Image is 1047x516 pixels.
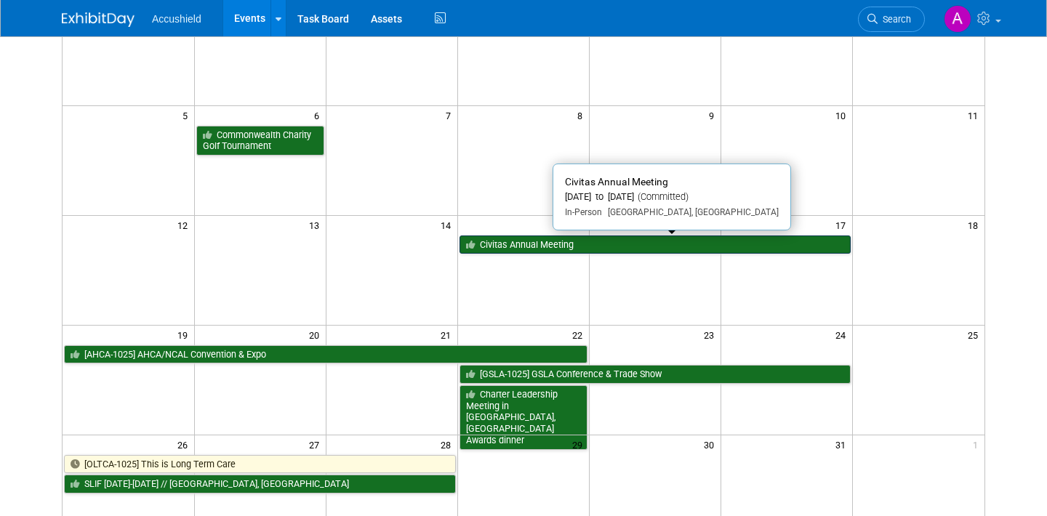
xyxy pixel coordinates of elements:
[602,207,779,217] span: [GEOGRAPHIC_DATA], [GEOGRAPHIC_DATA]
[439,435,457,453] span: 28
[565,207,602,217] span: In-Person
[834,216,852,234] span: 17
[64,345,587,364] a: [AHCA-1025] AHCA/NCAL Convention & Expo
[944,5,971,33] img: Alexandria Cantrell
[858,7,925,32] a: Search
[966,216,984,234] span: 18
[834,106,852,124] span: 10
[176,216,194,234] span: 12
[834,435,852,453] span: 31
[834,326,852,344] span: 24
[444,106,457,124] span: 7
[966,106,984,124] span: 11
[634,191,689,202] span: (Committed)
[439,326,457,344] span: 21
[176,435,194,453] span: 26
[565,176,668,188] span: Civitas Annual Meeting
[571,435,589,453] span: 29
[576,106,589,124] span: 8
[196,126,324,156] a: Commonwealth Charity Golf Tournament
[176,326,194,344] span: 19
[64,455,456,474] a: [OLTCA-1025] This is Long Term Care
[313,106,326,124] span: 6
[62,12,135,27] img: ExhibitDay
[707,106,721,124] span: 9
[702,326,721,344] span: 23
[460,365,851,384] a: [GSLA-1025] GSLA Conference & Trade Show
[152,13,201,25] span: Accushield
[460,235,851,254] a: Civitas Annual Meeting
[571,326,589,344] span: 22
[702,435,721,453] span: 30
[308,326,326,344] span: 20
[460,385,587,450] a: Charter Leadership Meeting in [GEOGRAPHIC_DATA], [GEOGRAPHIC_DATA] Awards dinner
[308,435,326,453] span: 27
[966,326,984,344] span: 25
[181,106,194,124] span: 5
[565,191,779,203] div: [DATE] to [DATE]
[971,435,984,453] span: 1
[64,475,456,493] a: SLIF [DATE]-[DATE] // [GEOGRAPHIC_DATA], [GEOGRAPHIC_DATA]
[439,216,457,234] span: 14
[878,14,911,25] span: Search
[308,216,326,234] span: 13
